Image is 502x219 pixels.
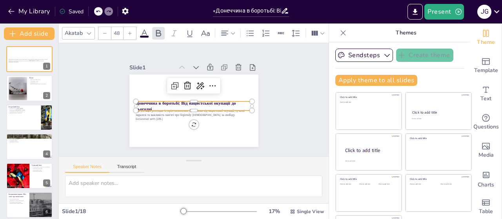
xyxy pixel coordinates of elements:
[407,4,423,20] button: Export to PowerPoint
[470,165,502,193] div: Add charts and graphs
[6,5,53,18] button: My Library
[412,110,464,115] div: Click to add title
[29,79,50,80] p: Вступ до теми уроку
[396,49,453,62] button: Create theme
[6,163,53,189] div: https://cdn.sendsteps.com/images/logo/sendsteps_logo_white.pnghttps://cdn.sendsteps.com/images/lo...
[470,108,502,136] div: Get real-time input from your audience
[9,139,50,140] p: Критичне мислення
[340,177,396,181] div: Click to add title
[43,92,50,99] div: 2
[470,24,502,52] div: Change the overall theme
[6,46,53,72] div: Презентація розглядає історію визволення Донеччини від нацистської окупації, сучасні паралелі та ...
[297,208,324,215] span: Single View
[62,208,182,215] div: Slide 1 / 18
[359,183,377,185] div: Click to add text
[9,106,39,108] p: Історичний блок
[345,147,395,154] div: Click to add title
[9,141,50,143] p: Важливість історії
[59,8,84,15] div: Saved
[9,111,39,112] p: Важливість розуміння історії
[6,105,53,130] div: https://cdn.sendsteps.com/images/logo/sendsteps_logo_white.pnghttps://cdn.sendsteps.com/images/lo...
[29,83,50,85] p: Взаємозв'язок історії та сучасності
[9,203,27,205] p: Використання онлайн-дошки
[9,200,27,201] p: Важливість слова "визволення"
[63,28,84,38] div: Akatab
[412,118,464,120] div: Click to add text
[477,4,491,20] button: J G
[32,164,50,167] p: Сучасний блок
[213,5,280,16] input: Insert title
[6,192,53,218] div: https://cdn.sendsteps.com/images/logo/sendsteps_logo_white.pnghttps://cdn.sendsteps.com/images/lo...
[470,80,502,108] div: Add text boxes
[43,121,50,128] div: 3
[32,168,50,169] p: Приклади деокупації
[9,140,50,141] p: Перевірка фактів
[335,49,393,62] button: Sendsteps
[378,183,396,185] div: Click to add text
[29,80,50,82] p: Залучення учнів
[29,77,50,79] p: Вступ
[340,96,396,99] div: Click to add title
[440,183,465,185] div: Click to add text
[9,62,50,63] p: Generated with [URL]
[335,75,417,86] button: Apply theme to all slides
[43,63,50,70] div: 1
[478,181,494,189] span: Charts
[32,169,50,171] p: Візуалізація історії
[9,108,39,109] p: Ключові події [DATE]–[DATE]
[309,27,327,40] div: Column Count
[109,164,144,173] button: Transcript
[32,166,50,168] p: Паралелі між історією та сучасністю
[340,101,396,103] div: Click to add text
[43,150,50,157] div: 4
[349,24,462,42] p: Themes
[43,208,50,215] div: 6
[65,164,109,173] button: Speaker Notes
[43,179,50,186] div: 5
[473,123,499,131] span: Questions
[470,52,502,80] div: Add ready made slides
[478,151,494,159] span: Media
[345,160,395,162] div: Click to add body
[477,5,491,19] div: J G
[265,208,284,215] div: 17 %
[9,193,27,197] p: Інтерактивна вправа «Моє слово про визволення»
[9,201,27,203] p: Обговорення результатів
[6,134,53,159] div: https://cdn.sendsteps.com/images/logo/sendsteps_logo_white.pnghttps://cdn.sendsteps.com/images/lo...
[9,137,50,139] p: Залучення учнів до обговорення
[4,27,55,40] button: Add slide
[480,94,491,103] span: Text
[6,75,53,101] div: https://cdn.sendsteps.com/images/slides/2025_09_09_07_41-IZuMyeUL2Yr0ugFV.jpeghttps://cdn.sendste...
[470,136,502,165] div: Add images, graphics, shapes or video
[136,109,252,117] p: Презентація розглядає історію визволення Донеччини від нацистської окупації, сучасні паралелі та ...
[479,207,493,216] span: Table
[9,135,50,137] p: Інтерактив «Правда чи міф?»
[9,199,27,200] p: Висловлення думок
[29,81,50,83] p: Важливість карт
[424,4,464,20] button: Present
[9,59,50,62] p: Презентація розглядає історію визволення Донеччини від нацистської окупації, сучасні паралелі та ...
[9,112,39,114] p: Взаємозв'язок з сучасністю
[410,177,466,181] div: Click to add title
[474,66,498,75] span: Template
[32,170,50,172] p: Дискусійне питання
[410,183,435,185] div: Click to add text
[129,64,174,71] div: Slide 1
[340,183,358,185] div: Click to add text
[136,117,252,121] p: Generated with [URL]
[410,137,466,140] div: Click to add title
[9,109,39,111] p: Визволення [GEOGRAPHIC_DATA]
[477,38,495,47] span: Theme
